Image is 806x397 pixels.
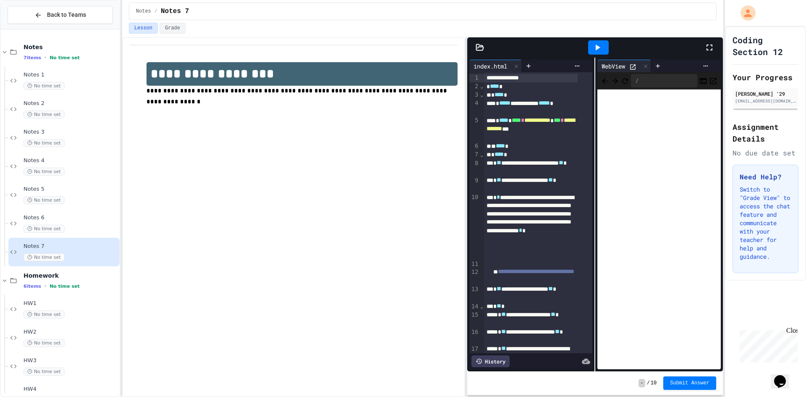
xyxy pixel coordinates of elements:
[735,90,796,97] div: [PERSON_NAME] '29
[469,302,480,311] div: 14
[469,99,480,116] div: 4
[480,151,484,158] span: Fold line
[50,55,80,60] span: No time set
[651,380,657,386] span: 10
[24,339,65,347] span: No time set
[469,193,480,260] div: 10
[733,121,798,145] h2: Assignment Details
[480,83,484,89] span: Fold line
[771,363,798,389] iframe: chat widget
[24,196,65,204] span: No time set
[469,91,480,99] div: 3
[469,60,522,72] div: index.html
[24,357,118,364] span: HW3
[24,284,41,289] span: 6 items
[3,3,58,53] div: Chat with us now!Close
[480,303,484,310] span: Fold line
[469,159,480,176] div: 8
[469,62,511,71] div: index.html
[621,76,629,86] button: Refresh
[161,6,189,16] span: Notes 7
[469,268,480,285] div: 12
[736,327,798,363] iframe: chat widget
[469,328,480,345] div: 16
[733,34,798,58] h1: Coding Section 12
[733,71,798,83] h2: Your Progress
[24,110,65,118] span: No time set
[709,76,717,86] button: Open in new tab
[699,76,707,86] button: Console
[631,74,697,87] div: /
[24,55,41,60] span: 7 items
[469,285,480,302] div: 13
[469,150,480,159] div: 7
[740,185,791,261] p: Switch to "Grade View" to access the chat feature and communicate with your teacher for help and ...
[24,310,65,318] span: No time set
[471,355,510,367] div: History
[24,71,118,79] span: Notes 1
[44,283,46,289] span: •
[24,243,118,250] span: Notes 7
[47,11,86,19] span: Back to Teams
[733,148,798,158] div: No due date set
[469,345,480,370] div: 17
[24,214,118,221] span: Notes 6
[24,368,65,376] span: No time set
[611,75,619,86] span: Forward
[24,329,118,336] span: HW2
[469,74,480,82] div: 1
[24,43,118,51] span: Notes
[647,380,650,386] span: /
[24,225,65,233] span: No time set
[24,386,118,393] span: HW4
[24,129,118,136] span: Notes 3
[480,91,484,98] span: Fold line
[735,98,796,104] div: [EMAIL_ADDRESS][DOMAIN_NAME]
[469,142,480,150] div: 6
[469,82,480,91] div: 2
[50,284,80,289] span: No time set
[469,176,480,194] div: 9
[601,75,609,86] span: Back
[24,139,65,147] span: No time set
[663,376,716,390] button: Submit Answer
[24,300,118,307] span: HW1
[24,100,118,107] span: Notes 2
[469,311,480,328] div: 15
[469,260,480,268] div: 11
[639,379,645,387] span: -
[44,54,46,61] span: •
[670,380,709,386] span: Submit Answer
[732,3,758,23] div: My Account
[24,186,118,193] span: Notes 5
[129,23,158,34] button: Lesson
[160,23,186,34] button: Grade
[24,168,65,176] span: No time set
[24,82,65,90] span: No time set
[8,6,113,24] button: Back to Teams
[597,89,721,370] iframe: Web Preview
[597,62,629,71] div: WebView
[740,172,791,182] h3: Need Help?
[154,8,157,15] span: /
[24,272,118,279] span: Homework
[136,8,151,15] span: Notes
[597,60,651,72] div: WebView
[24,253,65,261] span: No time set
[24,157,118,164] span: Notes 4
[469,116,480,142] div: 5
